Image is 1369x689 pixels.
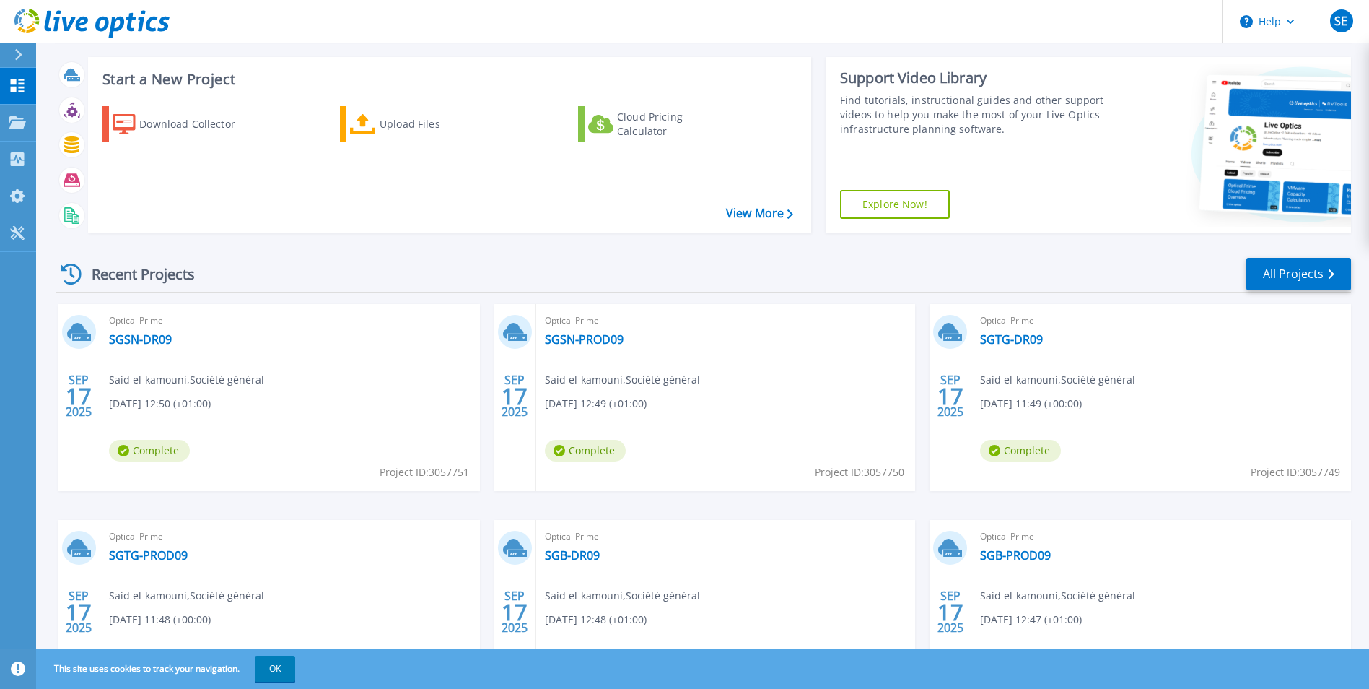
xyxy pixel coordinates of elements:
a: SGSN-DR09 [109,332,172,347]
span: Said el-kamouni , Société général [545,588,700,604]
span: Complete [545,440,626,461]
span: Project ID: 3057750 [815,464,904,480]
span: Project ID: 3057751 [380,464,469,480]
a: View More [726,207,793,220]
span: 17 [502,390,528,402]
span: Complete [109,440,190,461]
a: Explore Now! [840,190,950,219]
span: Optical Prime [109,529,471,545]
a: SGTG-PROD09 [109,548,188,563]
h3: Start a New Project [102,71,792,87]
span: 17 [502,606,528,618]
span: Said el-kamouni , Société général [980,588,1135,604]
a: SGB-DR09 [545,548,600,563]
a: SGTG-DR09 [980,332,1043,347]
span: 17 [66,606,92,618]
span: This site uses cookies to track your navigation. [40,656,295,682]
span: Said el-kamouni , Société général [980,372,1135,388]
span: Said el-kamouni , Société général [545,372,700,388]
div: SEP 2025 [937,586,964,638]
span: [DATE] 12:50 (+01:00) [109,396,211,412]
a: SGSN-PROD09 [545,332,624,347]
div: Download Collector [139,110,255,139]
span: Said el-kamouni , Société général [109,588,264,604]
span: [DATE] 11:49 (+00:00) [980,396,1082,412]
span: 17 [937,390,963,402]
a: SGB-PROD09 [980,548,1051,563]
div: Upload Files [380,110,495,139]
div: SEP 2025 [65,370,92,422]
span: Complete [980,440,1061,461]
span: Optical Prime [980,313,1342,329]
div: SEP 2025 [937,370,964,422]
span: [DATE] 11:48 (+00:00) [109,612,211,628]
span: 17 [937,606,963,618]
span: [DATE] 12:49 (+01:00) [545,396,647,412]
a: Download Collector [102,106,263,142]
span: SE [1334,15,1347,27]
span: Optical Prime [980,529,1342,545]
button: OK [255,656,295,682]
span: [DATE] 12:48 (+01:00) [545,612,647,628]
div: Cloud Pricing Calculator [617,110,732,139]
span: [DATE] 12:47 (+01:00) [980,612,1082,628]
div: Support Video Library [840,69,1108,87]
span: Optical Prime [545,529,907,545]
span: 17 [66,390,92,402]
a: Upload Files [340,106,501,142]
div: SEP 2025 [501,586,528,638]
div: Find tutorials, instructional guides and other support videos to help you make the most of your L... [840,93,1108,136]
a: All Projects [1246,258,1351,290]
div: Recent Projects [56,256,214,292]
span: Optical Prime [109,313,471,329]
a: Cloud Pricing Calculator [578,106,739,142]
div: SEP 2025 [65,586,92,638]
span: Optical Prime [545,313,907,329]
div: SEP 2025 [501,370,528,422]
span: Said el-kamouni , Société général [109,372,264,388]
span: Project ID: 3057749 [1251,464,1340,480]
